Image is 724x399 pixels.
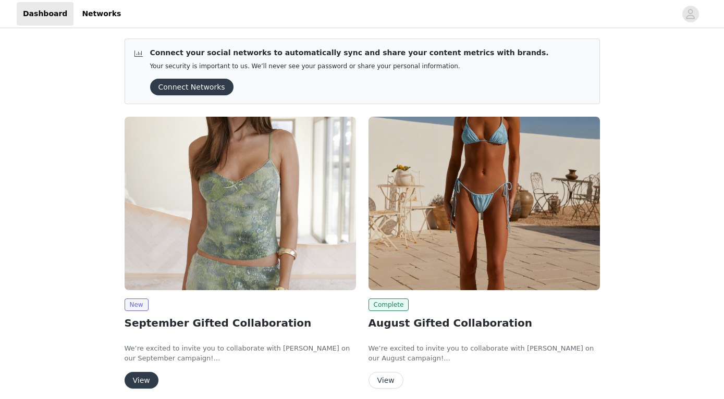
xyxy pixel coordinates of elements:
a: Networks [76,2,127,26]
a: View [369,377,403,384]
button: View [125,372,158,389]
button: Connect Networks [150,79,234,95]
span: Complete [369,298,409,311]
a: Dashboard [17,2,73,26]
p: We’re excited to invite you to collaborate with [PERSON_NAME] on our August campaign! [369,343,600,364]
h2: September Gifted Collaboration [125,315,356,331]
p: Connect your social networks to automatically sync and share your content metrics with brands. [150,47,549,58]
a: View [125,377,158,384]
button: View [369,372,403,389]
p: We’re excited to invite you to collaborate with [PERSON_NAME] on our September campaign! [125,343,356,364]
h2: August Gifted Collaboration [369,315,600,331]
img: Peppermayo USA [369,117,600,290]
p: Your security is important to us. We’ll never see your password or share your personal information. [150,63,549,70]
div: avatar [685,6,695,22]
img: Peppermayo USA [125,117,356,290]
span: New [125,298,149,311]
